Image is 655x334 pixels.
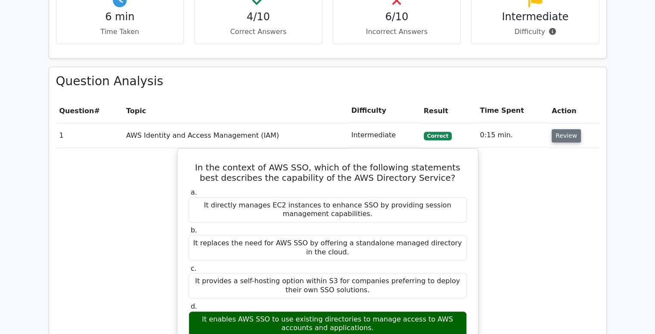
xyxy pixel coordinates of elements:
[191,188,197,196] span: a.
[202,11,315,23] h4: 4/10
[189,273,467,299] div: It provides a self-hosting option within S3 for companies preferring to deploy their own SSO solu...
[478,27,592,37] p: Difficulty
[188,162,468,183] h5: In the context of AWS SSO, which of the following statements best describes the capability of the...
[189,197,467,223] div: It directly manages EC2 instances to enhance SSO by providing session management capabilities.
[191,264,197,272] span: c.
[59,107,94,115] span: Question
[476,123,548,148] td: 0:15 min.
[63,27,177,37] p: Time Taken
[63,11,177,23] h4: 6 min
[189,235,467,261] div: It replaces the need for AWS SSO by offering a standalone managed directory in the cloud.
[56,74,599,89] h3: Question Analysis
[420,99,477,123] th: Result
[476,99,548,123] th: Time Spent
[548,99,599,123] th: Action
[56,99,123,123] th: #
[123,123,348,148] td: AWS Identity and Access Management (IAM)
[552,129,581,142] button: Review
[348,123,420,148] td: Intermediate
[202,27,315,37] p: Correct Answers
[56,123,123,148] td: 1
[424,132,452,140] span: Correct
[478,11,592,23] h4: Intermediate
[340,11,454,23] h4: 6/10
[191,226,197,234] span: b.
[123,99,348,123] th: Topic
[191,302,197,310] span: d.
[348,99,420,123] th: Difficulty
[340,27,454,37] p: Incorrect Answers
